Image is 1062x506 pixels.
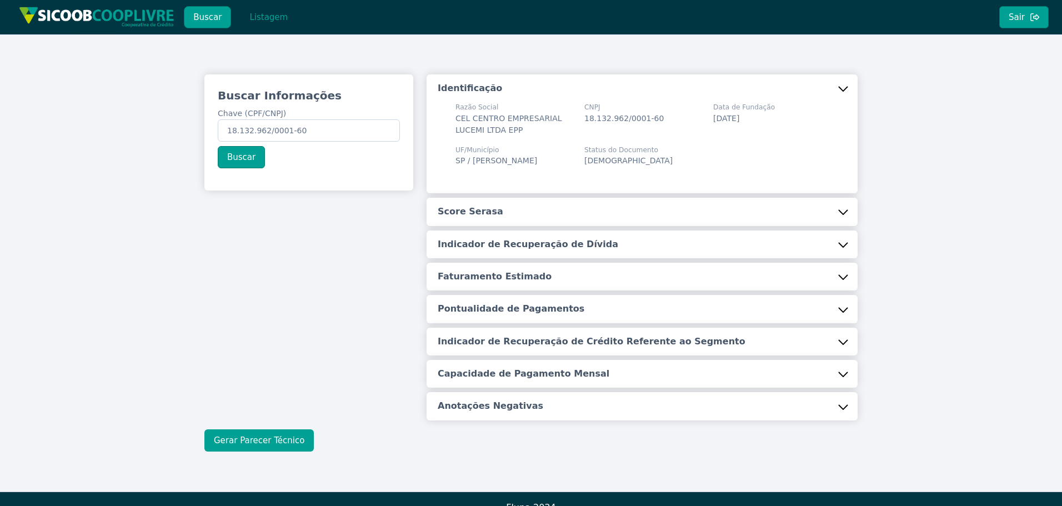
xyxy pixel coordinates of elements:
[218,109,286,118] span: Chave (CPF/CNPJ)
[240,6,297,28] button: Listagem
[455,102,571,112] span: Razão Social
[218,146,265,168] button: Buscar
[438,400,543,412] h5: Anotações Negativas
[218,88,400,103] h3: Buscar Informações
[204,429,314,452] button: Gerar Parecer Técnico
[438,82,502,94] h5: Identificação
[427,198,858,226] button: Score Serasa
[438,303,584,315] h5: Pontualidade de Pagamentos
[438,368,609,380] h5: Capacidade de Pagamento Mensal
[427,295,858,323] button: Pontualidade de Pagamentos
[427,392,858,420] button: Anotações Negativas
[713,114,739,123] span: [DATE]
[584,156,673,165] span: [DEMOGRAPHIC_DATA]
[438,335,745,348] h5: Indicador de Recuperação de Crédito Referente ao Segmento
[427,263,858,290] button: Faturamento Estimado
[184,6,231,28] button: Buscar
[218,119,400,142] input: Chave (CPF/CNPJ)
[455,114,562,134] span: CEL CENTRO EMPRESARIAL LUCEMI LTDA EPP
[455,156,537,165] span: SP / [PERSON_NAME]
[455,145,537,155] span: UF/Município
[427,360,858,388] button: Capacidade de Pagamento Mensal
[427,231,858,258] button: Indicador de Recuperação de Dívida
[999,6,1049,28] button: Sair
[438,238,618,251] h5: Indicador de Recuperação de Dívida
[19,7,174,27] img: img/sicoob_cooplivre.png
[427,328,858,355] button: Indicador de Recuperação de Crédito Referente ao Segmento
[584,145,673,155] span: Status do Documento
[713,102,775,112] span: Data de Fundação
[438,270,552,283] h5: Faturamento Estimado
[584,102,664,112] span: CNPJ
[427,74,858,102] button: Identificação
[584,114,664,123] span: 18.132.962/0001-60
[438,206,503,218] h5: Score Serasa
